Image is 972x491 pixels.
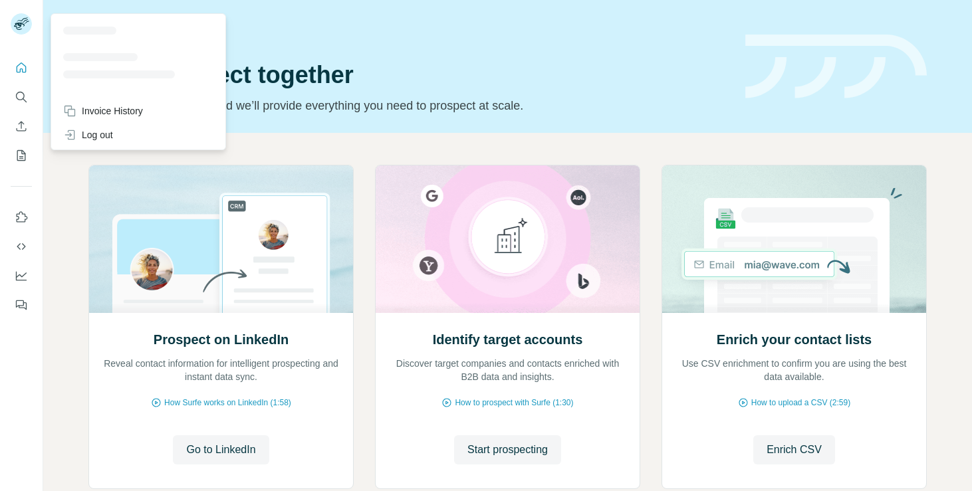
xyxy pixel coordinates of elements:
[11,235,32,258] button: Use Surfe API
[164,397,291,409] span: How Surfe works on LinkedIn (1:58)
[11,85,32,109] button: Search
[63,104,143,118] div: Invoice History
[745,35,927,99] img: banner
[389,357,626,383] p: Discover target companies and contacts enriched with B2B data and insights.
[173,435,269,464] button: Go to LinkedIn
[11,205,32,229] button: Use Surfe on LinkedIn
[751,397,850,409] span: How to upload a CSV (2:59)
[455,397,573,409] span: How to prospect with Surfe (1:30)
[88,62,729,88] h1: Let’s prospect together
[717,330,872,349] h2: Enrich your contact lists
[11,114,32,138] button: Enrich CSV
[11,264,32,288] button: Dashboard
[88,96,729,115] p: Pick your starting point and we’ll provide everything you need to prospect at scale.
[454,435,561,464] button: Start prospecting
[88,25,729,38] div: Quick start
[154,330,289,349] h2: Prospect on LinkedIn
[186,442,255,458] span: Go to LinkedIn
[102,357,340,383] p: Reveal contact information for intelligent prospecting and instant data sync.
[88,165,354,313] img: Prospect on LinkedIn
[467,442,548,458] span: Start prospecting
[433,330,583,349] h2: Identify target accounts
[63,128,113,142] div: Log out
[662,165,927,313] img: Enrich your contact lists
[11,56,32,80] button: Quick start
[11,144,32,167] button: My lists
[767,442,822,458] span: Enrich CSV
[675,357,913,383] p: Use CSV enrichment to confirm you are using the best data available.
[11,293,32,317] button: Feedback
[753,435,835,464] button: Enrich CSV
[375,165,640,313] img: Identify target accounts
